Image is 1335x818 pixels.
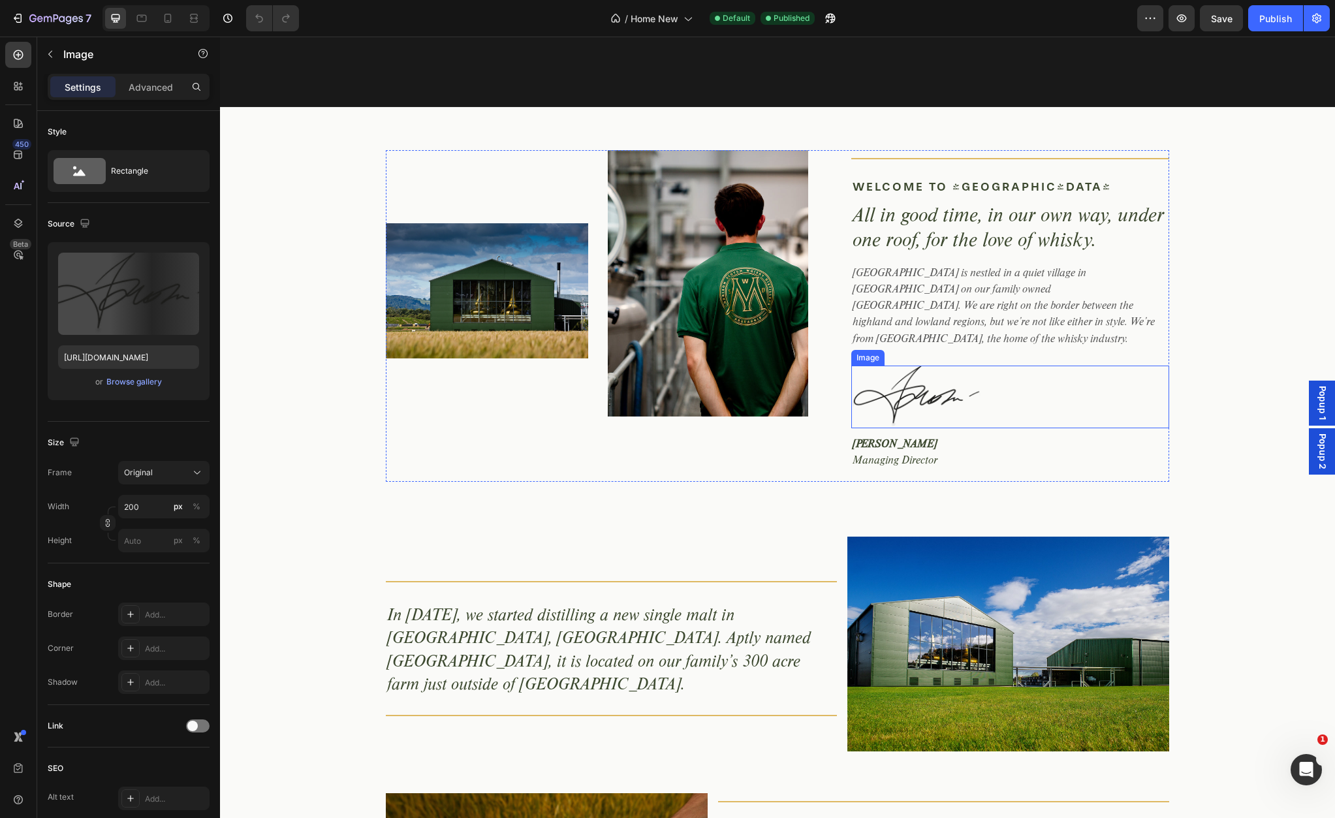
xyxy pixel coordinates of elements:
[631,12,678,25] span: Home New
[1211,13,1233,24] span: Save
[145,609,206,621] div: Add...
[48,215,93,233] div: Source
[1291,754,1322,785] iframe: Intercom live chat
[48,501,69,512] label: Width
[1200,5,1243,31] button: Save
[145,643,206,655] div: Add...
[193,501,200,512] div: %
[48,608,73,620] div: Border
[48,720,63,732] div: Link
[48,763,63,774] div: SEO
[145,677,206,689] div: Add...
[86,10,91,26] p: 7
[48,791,74,803] div: Alt text
[111,156,191,186] div: Rectangle
[129,80,173,94] p: Advanced
[63,46,174,62] p: Image
[631,168,950,221] h2: All in good time, in our own way, under one roof, for the love of whisky.
[633,230,949,312] p: [GEOGRAPHIC_DATA] is nestled in a quiet village in [GEOGRAPHIC_DATA] on our family owned [GEOGRAP...
[633,142,949,159] p: Welcome to [GEOGRAPHIC_DATA]
[48,535,72,546] label: Height
[633,403,717,415] strong: [PERSON_NAME]
[12,139,31,149] div: 450
[48,578,71,590] div: Shape
[58,345,199,369] input: https://example.com/image.jpg
[723,12,750,24] span: Default
[174,535,183,546] div: px
[774,12,809,24] span: Published
[627,500,949,714] img: gempages_579512807838450197-7ecdf2dd-13c1-4bcc-b98a-6d0f1c116d15.jpg
[10,239,31,249] div: Beta
[193,535,200,546] div: %
[5,5,97,31] button: 7
[118,529,210,552] input: px%
[1095,397,1108,433] span: Popup 2
[388,114,588,380] img: gempages_579512807838450197-0e93832a-f87f-4c93-b9a9-b9e7c4f7e40c.jpg
[189,533,204,548] button: px
[48,467,72,479] label: Frame
[48,126,67,138] div: Style
[631,329,762,392] img: gempages_579512807838450197-edc50037-5203-462f-adc8-e1bc0906023b.png
[167,569,616,661] p: In [DATE], we started distilling a new single malt in [GEOGRAPHIC_DATA], [GEOGRAPHIC_DATA]. Aptly...
[170,533,186,548] button: %
[174,501,183,512] div: px
[124,467,153,479] span: Original
[220,37,1335,818] iframe: Design area
[625,12,628,25] span: /
[170,499,186,514] button: %
[106,375,163,388] button: Browse gallery
[145,793,206,805] div: Add...
[166,187,368,322] img: gempages_579512807838450197-1d95c2f0-cfa7-48b5-b569-514504f63a3c.jpg
[118,461,210,484] button: Original
[1095,349,1108,384] span: Popup 1
[633,417,949,433] p: Managing Director
[65,80,101,94] p: Settings
[95,374,103,390] span: or
[1248,5,1303,31] button: Publish
[1259,12,1292,25] div: Publish
[106,376,162,388] div: Browse gallery
[246,5,299,31] div: Undo/Redo
[118,495,210,518] input: px%
[48,676,78,688] div: Shadow
[634,315,662,327] div: Image
[189,499,204,514] button: px
[48,434,82,452] div: Size
[48,642,74,654] div: Corner
[1317,734,1328,745] span: 1
[58,253,199,335] img: preview-image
